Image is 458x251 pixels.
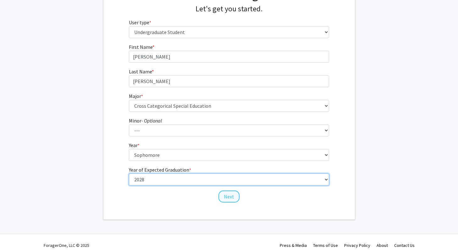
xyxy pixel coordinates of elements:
span: Last Name [129,68,152,75]
label: Major [129,92,143,100]
label: Year [129,141,140,149]
iframe: Chat [5,223,27,246]
a: Terms of Use [313,242,338,248]
h4: Let's get you started. [129,4,329,14]
a: Privacy Policy [344,242,370,248]
a: About [377,242,388,248]
label: Minor [129,117,162,124]
label: User type [129,19,151,26]
span: First Name [129,44,152,50]
a: Contact Us [394,242,415,248]
label: Year of Expected Graduation [129,166,191,174]
i: - Optional [141,117,162,124]
button: Next [218,191,240,203]
a: Press & Media [280,242,307,248]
